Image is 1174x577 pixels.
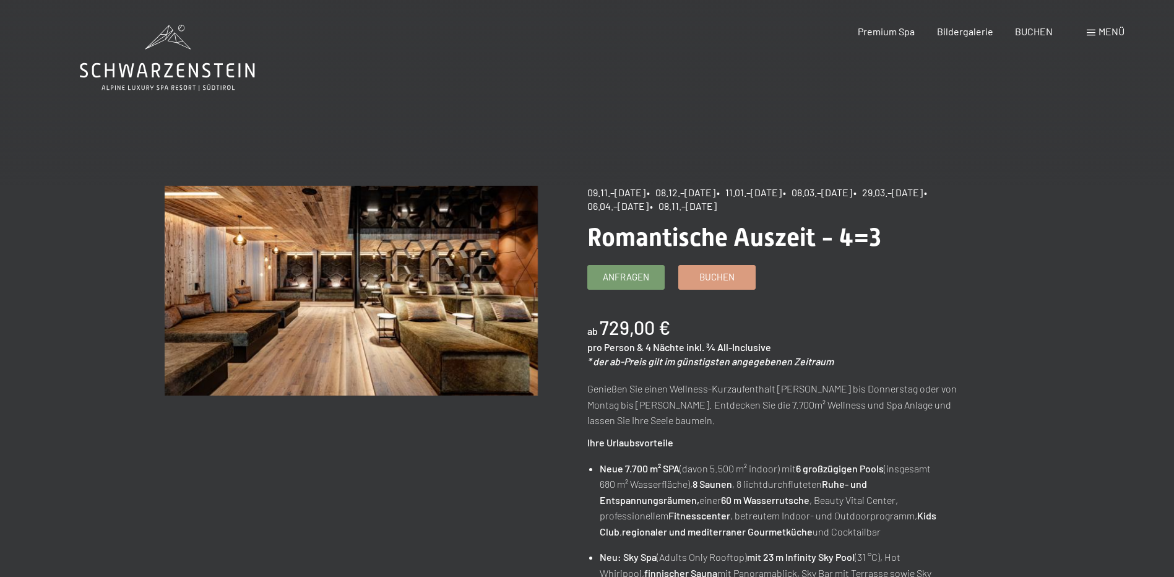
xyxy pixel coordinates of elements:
[693,478,732,490] strong: 8 Saunen
[717,186,782,198] span: • 11.01.–[DATE]
[587,186,645,198] span: 09.11.–[DATE]
[588,266,664,289] a: Anfragen
[783,186,852,198] span: • 08.03.–[DATE]
[1015,25,1053,37] a: BUCHEN
[600,461,960,540] li: (davon 5.500 m² indoor) mit (insgesamt 680 m² Wasserfläche), , 8 lichtdurchfluteten einer , Beaut...
[853,186,923,198] span: • 29.03.–[DATE]
[600,478,867,506] strong: Ruhe- und Entspannungsräumen,
[622,526,813,537] strong: regionaler und mediterraner Gourmetküche
[600,316,670,339] b: 729,00 €
[600,510,936,537] strong: Kids Club
[668,510,730,521] strong: Fitnesscenter
[600,462,680,474] strong: Neue 7.700 m² SPA
[587,223,881,252] span: Romantische Auszeit - 4=3
[587,381,960,428] p: Genießen Sie einen Wellness-Kurzaufenthalt [PERSON_NAME] bis Donnerstag oder von Montag bis [PERS...
[587,355,834,367] em: * der ab-Preis gilt im günstigsten angegebenen Zeitraum
[858,25,915,37] a: Premium Spa
[937,25,993,37] a: Bildergalerie
[600,551,657,563] strong: Neu: Sky Spa
[699,271,735,284] span: Buchen
[587,325,598,337] span: ab
[747,551,855,563] strong: mit 23 m Infinity Sky Pool
[165,186,538,396] img: Romantische Auszeit - 4=3
[587,436,673,448] strong: Ihre Urlaubsvorteile
[679,266,755,289] a: Buchen
[1098,25,1124,37] span: Menü
[796,462,884,474] strong: 6 großzügigen Pools
[647,186,715,198] span: • 08.12.–[DATE]
[686,341,771,353] span: inkl. ¾ All-Inclusive
[721,494,809,506] strong: 60 m Wasserrutsche
[587,341,644,353] span: pro Person &
[650,200,717,212] span: • 08.11.–[DATE]
[603,271,649,284] span: Anfragen
[645,341,684,353] span: 4 Nächte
